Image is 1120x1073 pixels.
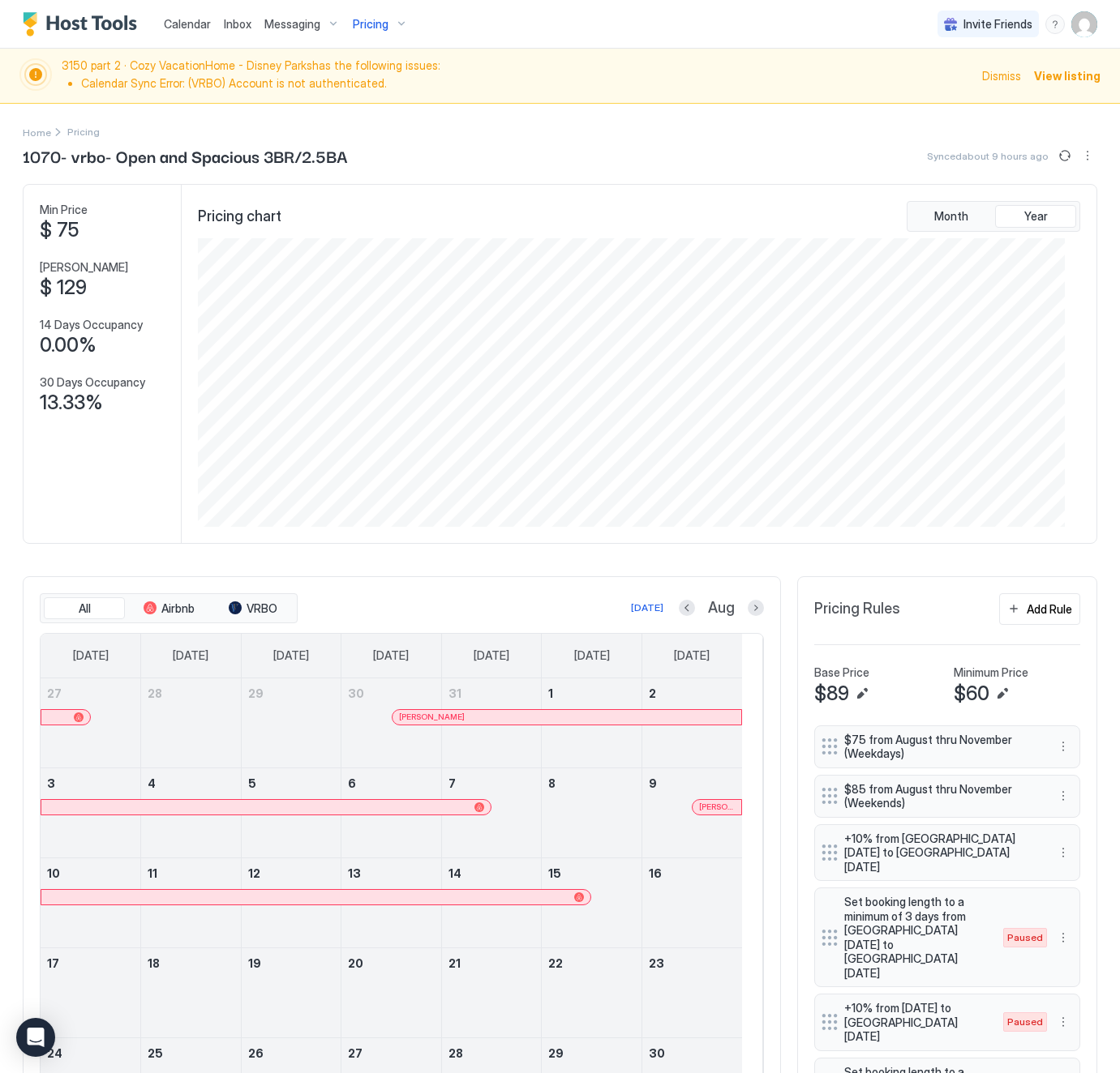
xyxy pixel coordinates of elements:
span: 16 [649,866,662,880]
span: 17 [47,956,59,970]
a: August 15, 2025 [542,858,642,888]
div: menu [1053,843,1073,862]
span: 14 Days Occupancy [40,318,143,332]
span: 5 [248,776,256,790]
a: August 16, 2025 [642,858,742,888]
span: Aug [708,599,735,618]
div: menu [1053,1012,1073,1032]
a: August 20, 2025 [341,948,441,978]
div: [PERSON_NAME] [399,712,735,722]
a: August 9, 2025 [642,768,742,798]
div: tab-group [40,593,298,624]
a: August 1, 2025 [542,678,642,708]
a: August 7, 2025 [442,768,542,798]
button: Edit [993,684,1012,703]
span: 15 [548,866,561,880]
td: August 8, 2025 [542,767,642,857]
a: August 3, 2025 [41,768,140,798]
td: July 28, 2025 [141,678,242,768]
button: Edit [852,684,872,703]
span: $ 75 [40,218,79,242]
button: Year [995,205,1076,228]
a: August 8, 2025 [542,768,642,798]
td: August 7, 2025 [441,767,542,857]
span: [DATE] [574,648,610,663]
button: All [44,597,125,620]
td: August 17, 2025 [41,947,141,1037]
button: Add Rule [999,593,1080,625]
div: menu [1053,786,1073,806]
span: $85 from August thru November (Weekends) [844,782,1037,810]
a: August 26, 2025 [242,1038,341,1068]
span: $60 [954,682,989,706]
span: Minimum Price [954,665,1028,680]
button: VRBO [212,597,294,620]
span: $ 129 [40,276,87,300]
a: August 4, 2025 [141,768,241,798]
span: Calendar [164,17,211,31]
a: July 29, 2025 [242,678,341,708]
td: August 1, 2025 [542,678,642,768]
span: 14 [448,866,461,880]
a: August 22, 2025 [542,948,642,978]
a: August 23, 2025 [642,948,742,978]
span: 27 [47,686,62,700]
a: August 24, 2025 [41,1038,140,1068]
a: July 30, 2025 [341,678,441,708]
div: Dismiss [982,67,1021,84]
div: Open Intercom Messenger [16,1018,55,1057]
div: menu [1078,146,1097,165]
span: 20 [348,956,363,970]
button: More options [1053,737,1073,756]
span: Month [934,209,968,224]
span: [DATE] [73,648,109,663]
span: 9 [649,776,657,790]
button: Airbnb [128,597,209,620]
a: Sunday [57,634,125,678]
button: Next month [748,600,764,616]
span: 1070- vrbo- Open and Spacious 3BR/2.5BA [23,143,348,168]
div: menu [1053,737,1073,756]
span: 30 [649,1046,665,1060]
button: Month [911,205,992,228]
span: 31 [448,686,461,700]
span: Inbox [224,17,251,31]
td: August 22, 2025 [542,947,642,1037]
a: August 29, 2025 [542,1038,642,1068]
span: 1 [548,686,553,700]
td: August 23, 2025 [642,947,742,1037]
span: Pricing Rules [814,600,900,618]
span: 19 [248,956,261,970]
div: tab-group [907,201,1080,232]
span: Invite Friends [963,17,1032,32]
a: July 31, 2025 [442,678,542,708]
a: Saturday [658,634,726,678]
span: +10% from [DATE] to [GEOGRAPHIC_DATA][DATE] [844,1001,987,1044]
button: More options [1078,146,1097,165]
td: August 15, 2025 [542,857,642,947]
li: Calendar Sync Error: (VRBO) Account is not authenticated. [81,76,972,91]
button: [DATE] [629,598,666,618]
td: August 19, 2025 [241,947,341,1037]
td: August 9, 2025 [642,767,742,857]
td: August 3, 2025 [41,767,141,857]
span: [PERSON_NAME] [699,802,735,812]
a: August 2, 2025 [642,678,742,708]
span: Year [1024,209,1048,224]
a: August 6, 2025 [341,768,441,798]
span: 2 [649,686,656,700]
span: 28 [448,1046,463,1060]
a: August 13, 2025 [341,858,441,888]
a: August 12, 2025 [242,858,341,888]
span: 8 [548,776,556,790]
span: 13 [348,866,361,880]
span: Airbnb [161,601,195,616]
span: 26 [248,1046,264,1060]
button: More options [1053,1012,1073,1032]
span: Messaging [264,17,320,32]
td: July 30, 2025 [341,678,442,768]
button: More options [1053,928,1073,947]
td: August 2, 2025 [642,678,742,768]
